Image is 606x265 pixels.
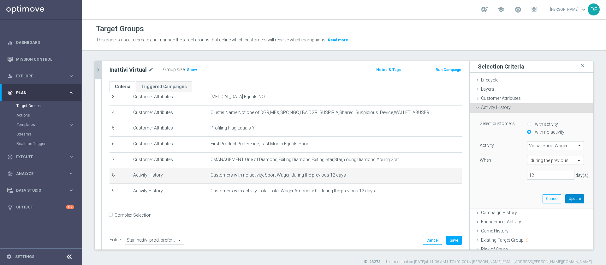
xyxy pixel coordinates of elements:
[7,171,74,176] button: track_changes Analyze keyboard_arrow_right
[211,188,375,194] span: Customers with activity, Total Total Wager Amount > 0 , during the previous 12 days
[110,136,131,152] td: 6
[68,171,74,177] i: keyboard_arrow_right
[211,141,310,147] span: First Product Preference, Last Month Equals Sport
[131,90,208,105] td: Customer Attributes
[423,236,442,245] button: Cancel
[481,247,508,252] span: Risk of Churn
[446,236,462,245] button: Save
[7,171,68,177] div: Analyze
[115,212,151,218] label: Complex Selection
[7,154,74,160] button: play_circle_outline Execute keyboard_arrow_right
[478,63,524,70] h3: Selection Criteria
[131,184,208,199] td: Activity History
[131,168,208,184] td: Activity History
[7,154,68,160] div: Execute
[497,6,504,13] span: school
[7,154,13,160] i: play_circle_outline
[17,123,62,127] span: Templates
[16,172,68,176] span: Analyze
[131,136,208,152] td: Customer Attributes
[66,205,74,209] div: +10
[7,40,74,45] div: equalizer Dashboard
[588,3,600,15] div: DF
[110,152,131,168] td: 7
[533,129,564,135] label: with no activity
[7,51,74,68] div: Mission Control
[68,154,74,160] i: keyboard_arrow_right
[565,194,584,203] button: Update
[16,91,68,95] span: Plan
[7,171,13,177] i: track_changes
[580,6,587,13] span: keyboard_arrow_down
[327,37,349,44] button: Read more
[16,141,66,146] a: Realtime Triggers
[7,73,68,79] div: Explore
[481,77,498,82] span: Lifecycle
[68,90,74,96] i: keyboard_arrow_right
[7,205,74,210] button: lightbulb Optibot +10
[110,237,122,243] label: Folder
[6,254,12,260] i: settings
[131,105,208,121] td: Customer Attributes
[16,132,66,137] a: Streams
[7,57,74,62] button: Mission Control
[481,219,521,224] span: Engagement Activity
[386,259,592,265] label: Last modified on [DATE] at 11:06 AM UTC+02:00 by [PERSON_NAME][EMAIL_ADDRESS][PERSON_NAME][DOMAIN...
[110,121,131,137] td: 5
[110,168,131,184] td: 8
[110,184,131,199] td: 9
[136,81,192,92] a: Triggered Campaigns
[110,90,131,105] td: 3
[96,37,326,42] span: This page is used to create and manage the target groups that define which customers will receive...
[211,172,346,178] span: Customers with no activity, Sport Wager, during the previous 12 days
[16,122,74,127] button: Templates keyboard_arrow_right
[481,238,528,243] span: Existing Target Group
[110,81,136,92] a: Criteria
[16,189,68,192] span: Data Studio
[16,103,66,108] a: Target Groups
[131,152,208,168] td: Customer Attributes
[16,139,81,148] div: Realtime Triggers
[211,125,255,131] span: Profiling Flag Equals Y
[533,121,558,127] label: with activity
[68,122,74,128] i: keyboard_arrow_right
[364,259,380,265] label: ID: 23273
[7,90,74,95] button: gps_fixed Plan keyboard_arrow_right
[550,5,588,14] a: [PERSON_NAME]keyboard_arrow_down
[15,255,34,259] a: Settings
[376,66,401,73] button: Notes & Tags
[435,66,462,73] button: Run Campaign
[7,204,13,210] i: lightbulb
[527,156,584,165] ng-select: during the previous
[7,40,13,45] i: equalizer
[16,101,81,111] div: Target Groups
[16,51,74,68] a: Mission Control
[7,34,74,51] div: Dashboard
[163,67,185,72] label: Group size
[481,210,517,215] span: Campaign History
[96,24,144,33] h1: Target Groups
[16,74,68,78] span: Explore
[16,111,81,120] div: Actions
[68,73,74,79] i: keyboard_arrow_right
[185,67,186,72] label: :
[95,67,101,73] i: chevron_right
[211,157,399,162] span: CMANAGEMENT One of Diamond,Exiting Diamond,Exiting Star,Star,Young Diamond,Young Star
[7,90,68,96] div: Plan
[481,228,508,233] span: Game History
[110,105,131,121] td: 4
[16,129,81,139] div: Streams
[481,96,521,101] span: Customer Attributes
[7,74,74,79] button: person_search Explore keyboard_arrow_right
[7,188,68,193] div: Data Studio
[7,188,74,193] button: Data Studio keyboard_arrow_right
[16,120,81,129] div: Templates
[543,194,561,203] button: Cancel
